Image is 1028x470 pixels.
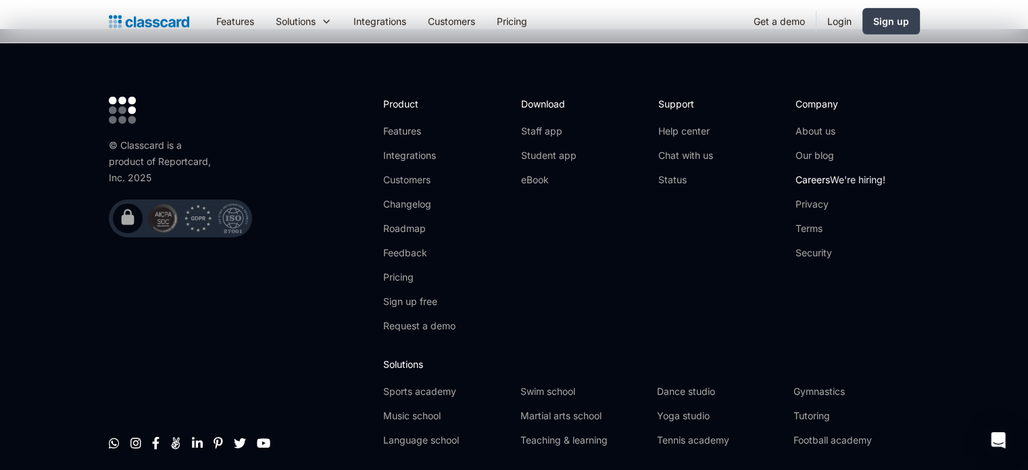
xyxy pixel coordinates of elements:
[383,295,456,308] a: Sign up free
[192,436,203,450] a: 
[520,173,576,187] a: eBook
[520,409,645,423] a: Martial arts school
[383,433,509,447] a: Language school
[383,409,509,423] a: Music school
[383,385,509,398] a: Sports academy
[109,12,189,31] a: home
[234,436,246,450] a: 
[658,173,713,187] a: Status
[383,149,456,162] a: Integrations
[152,436,160,450] a: 
[796,124,885,138] a: About us
[657,433,783,447] a: Tennis academy
[657,385,783,398] a: Dance studio
[658,124,713,138] a: Help center
[796,197,885,211] a: Privacy
[520,124,576,138] a: Staff app
[343,6,417,37] a: Integrations
[383,97,456,111] h2: Product
[796,97,885,111] h2: Company
[383,173,456,187] a: Customers
[793,409,919,423] a: Tutoring
[657,409,783,423] a: Yoga studio
[383,246,456,260] a: Feedback
[383,197,456,211] a: Changelog
[793,385,919,398] a: Gymnastics
[796,173,885,187] a: CareersWe're hiring!
[130,436,141,450] a: 
[109,137,217,186] div: © Classcard is a product of Reportcard, Inc. 2025
[383,124,456,138] a: Features
[796,246,885,260] a: Security
[873,14,909,28] div: Sign up
[383,271,456,284] a: Pricing
[383,357,919,371] h2: Solutions
[982,424,1014,456] div: Open Intercom Messenger
[816,6,862,37] a: Login
[520,433,645,447] a: Teaching & learning
[383,319,456,333] a: Request a demo
[658,97,713,111] h2: Support
[486,6,538,37] a: Pricing
[417,6,486,37] a: Customers
[520,385,645,398] a: Swim school
[276,14,316,28] div: Solutions
[170,436,181,450] a: 
[520,97,576,111] h2: Download
[743,6,816,37] a: Get a demo
[793,433,919,447] a: Football academy
[383,222,456,235] a: Roadmap
[796,222,885,235] a: Terms
[214,436,223,450] a: 
[796,149,885,162] a: Our blog
[658,149,713,162] a: Chat with us
[205,6,265,37] a: Features
[862,8,920,34] a: Sign up
[265,6,343,37] div: Solutions
[109,436,120,450] a: 
[830,174,885,185] span: We're hiring!
[520,149,576,162] a: Student app
[257,436,270,450] a: 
